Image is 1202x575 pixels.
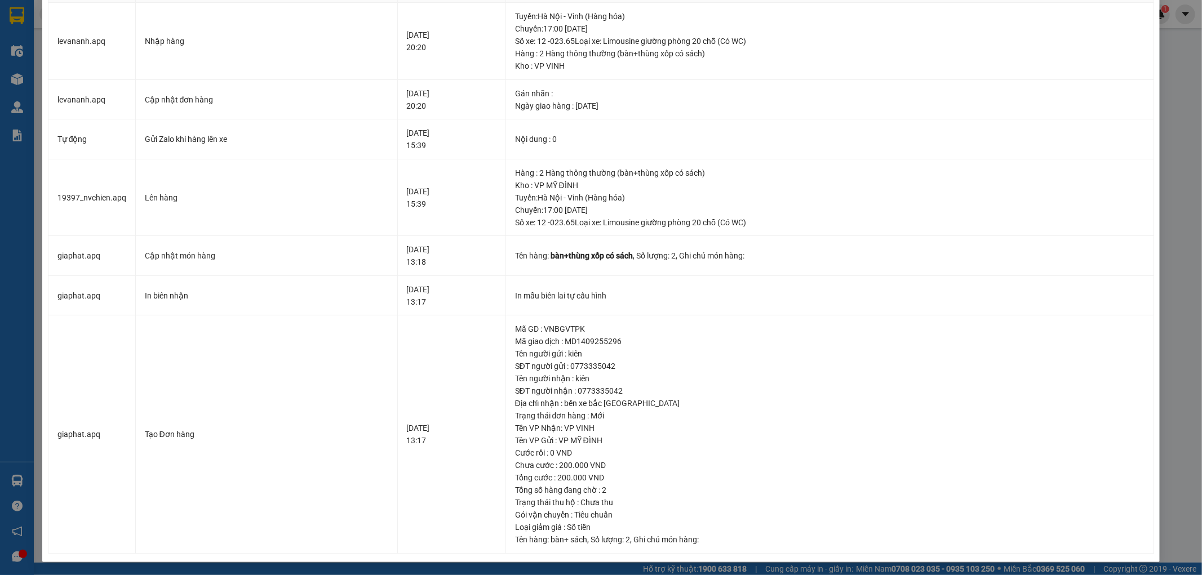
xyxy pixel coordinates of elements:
span: bàn+thùng xốp có sách [551,251,633,260]
div: Tuyến : Hà Nội - Vinh (Hàng hóa) Chuyến: 17:00 [DATE] Số xe: 12 -023.65 Loại xe: Limousine giường... [515,10,1145,47]
span: bàn+ sách [551,535,587,544]
div: SĐT người gửi : 0773335042 [515,360,1145,372]
div: Tổng số hàng đang chờ : 2 [515,484,1145,496]
div: [DATE] 13:18 [407,243,496,268]
div: [DATE] 13:17 [407,283,496,308]
div: [DATE] 13:17 [407,422,496,447]
td: levananh.apq [48,80,136,120]
div: Kho : VP MỸ ĐÌNH [515,179,1145,191]
span: 2 [671,251,676,260]
div: Gửi Zalo khi hàng lên xe [145,133,388,145]
div: Cập nhật món hàng [145,249,388,262]
div: Kho : VP VINH [515,60,1145,72]
div: SĐT người nhận : 0773335042 [515,385,1145,397]
div: In biên nhận [145,289,388,302]
div: Tên VP Nhận: VP VINH [515,422,1145,434]
div: Tên hàng: , Số lượng: , Ghi chú món hàng: [515,533,1145,546]
div: Hàng : 2 Hàng thông thường (bàn+thùng xốp có sách) [515,167,1145,179]
div: Tên hàng: , Số lượng: , Ghi chú món hàng: [515,249,1145,262]
div: Mã GD : VNBGVTPK [515,323,1145,335]
div: Nhập hàng [145,35,388,47]
div: Loại giảm giá : Số tiền [515,521,1145,533]
div: Tuyến : Hà Nội - Vinh (Hàng hóa) Chuyến: 17:00 [DATE] Số xe: 12 -023.65 Loại xe: Limousine giường... [515,191,1145,229]
div: Tên người gửi : kiên [515,347,1145,360]
div: Hàng : 2 Hàng thông thường (bàn+thùng xốp có sách) [515,47,1145,60]
td: giaphat.apq [48,315,136,554]
div: Cập nhật đơn hàng [145,93,388,106]
div: In mẫu biên lai tự cấu hình [515,289,1145,302]
div: Gán nhãn : [515,87,1145,100]
div: Tạo Đơn hàng [145,428,388,440]
div: Trạng thái thu hộ : Chưa thu [515,496,1145,509]
div: Tên người nhận : kiên [515,372,1145,385]
div: Chưa cước : 200.000 VND [515,459,1145,471]
div: Địa chỉ nhận : bến xe bắc [GEOGRAPHIC_DATA] [515,397,1145,409]
div: Cước rồi : 0 VND [515,447,1145,459]
div: Trạng thái đơn hàng : Mới [515,409,1145,422]
td: 19397_nvchien.apq [48,159,136,237]
div: Tên VP Gửi : VP MỸ ĐÌNH [515,434,1145,447]
div: Gói vận chuyển : Tiêu chuẩn [515,509,1145,521]
div: Nội dung : 0 [515,133,1145,145]
div: [DATE] 20:20 [407,87,496,112]
div: Tổng cước : 200.000 VND [515,471,1145,484]
td: giaphat.apq [48,276,136,316]
td: levananh.apq [48,3,136,80]
div: Ngày giao hàng : [DATE] [515,100,1145,112]
span: 2 [626,535,630,544]
td: giaphat.apq [48,236,136,276]
div: [DATE] 20:20 [407,29,496,54]
div: Lên hàng [145,191,388,204]
td: Tự động [48,119,136,159]
div: [DATE] 15:39 [407,127,496,151]
div: Mã giao dịch : MD1409255296 [515,335,1145,347]
div: [DATE] 15:39 [407,185,496,210]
